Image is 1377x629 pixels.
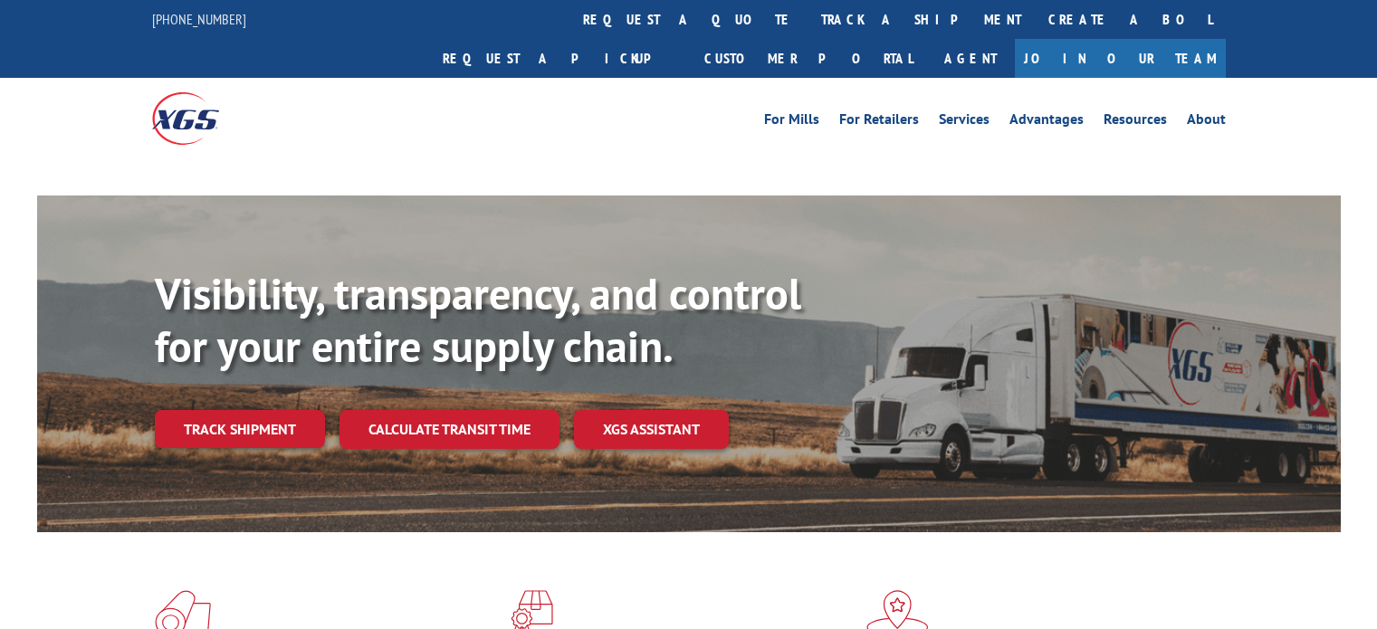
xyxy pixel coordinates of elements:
a: Calculate transit time [339,410,559,449]
a: [PHONE_NUMBER] [152,10,246,28]
a: For Mills [764,112,819,132]
a: XGS ASSISTANT [574,410,729,449]
a: Join Our Team [1015,39,1226,78]
a: Track shipment [155,410,325,448]
a: Resources [1104,112,1167,132]
a: About [1187,112,1226,132]
a: Services [939,112,990,132]
a: Agent [926,39,1015,78]
a: Request a pickup [429,39,691,78]
a: Advantages [1009,112,1084,132]
a: For Retailers [839,112,919,132]
b: Visibility, transparency, and control for your entire supply chain. [155,265,801,374]
a: Customer Portal [691,39,926,78]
